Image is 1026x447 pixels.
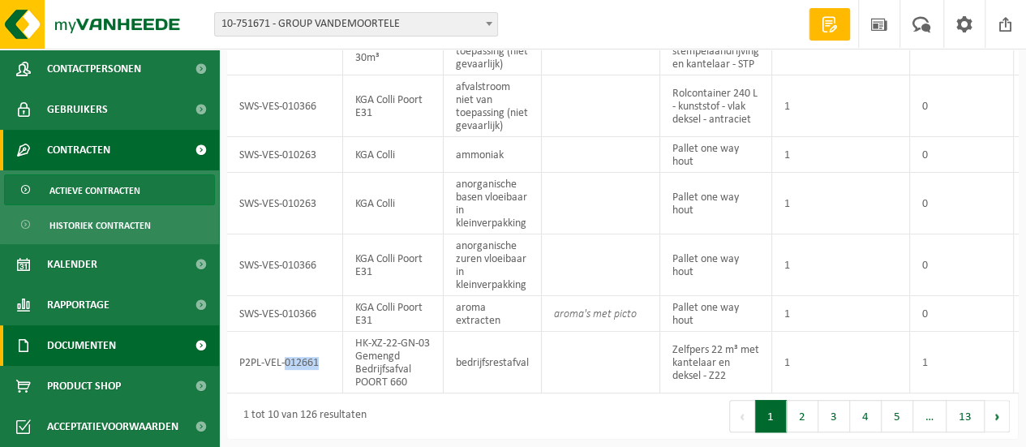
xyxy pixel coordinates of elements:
td: HK-XZ-22-GN-03 Gemengd Bedrijfsafval POORT 660 [343,332,444,393]
span: Rapportage [47,285,109,325]
td: anorganische zuren vloeibaar in kleinverpakking [444,234,542,296]
td: 0 [910,173,1014,234]
button: 5 [882,400,913,432]
td: Rolcontainer 240 L - kunststof - vlak deksel - antraciet [660,75,772,137]
span: Actieve contracten [49,175,140,206]
span: Historiek contracten [49,210,151,241]
td: 1 [772,137,910,173]
td: KGA Colli Poort E31 [343,234,444,296]
button: 2 [787,400,818,432]
span: Product Shop [47,366,121,406]
span: Documenten [47,325,116,366]
a: Historiek contracten [4,209,215,240]
span: Gebruikers [47,89,108,130]
button: 4 [850,400,882,432]
td: SWS-VES-010366 [227,234,343,296]
td: SWS-VES-010366 [227,296,343,332]
td: Pallet one way hout [660,137,772,173]
td: Pallet one way hout [660,234,772,296]
td: 0 [910,296,1014,332]
td: 0 [910,137,1014,173]
td: 0 [910,75,1014,137]
span: Acceptatievoorwaarden [47,406,178,447]
td: 1 [772,234,910,296]
td: aroma extracten [444,296,542,332]
td: KGA Colli Poort E31 [343,75,444,137]
span: 10-751671 - GROUP VANDEMOORTELE [215,13,497,36]
td: KGA Colli Poort E31 [343,296,444,332]
td: 1 [772,296,910,332]
td: afvalstroom niet van toepassing (niet gevaarlijk) [444,75,542,137]
span: 10-751671 - GROUP VANDEMOORTELE [214,12,498,37]
td: SWS-VES-010366 [227,75,343,137]
span: Contracten [47,130,110,170]
button: Next [985,400,1010,432]
button: Previous [729,400,755,432]
td: 1 [910,332,1014,393]
td: 1 [772,332,910,393]
td: KGA Colli [343,173,444,234]
i: aroma's met picto [554,308,637,320]
td: bedrijfsrestafval [444,332,542,393]
td: 1 [772,75,910,137]
a: Actieve contracten [4,174,215,205]
td: P2PL-VEL-012661 [227,332,343,393]
td: Zelfpers 22 m³ met kantelaar en deksel - Z22 [660,332,772,393]
td: SWS-VES-010263 [227,173,343,234]
td: Pallet one way hout [660,173,772,234]
span: Contactpersonen [47,49,141,89]
td: anorganische basen vloeibaar in kleinverpakking [444,173,542,234]
div: 1 tot 10 van 126 resultaten [235,402,367,431]
span: … [913,400,947,432]
span: Kalender [47,244,97,285]
td: 1 [772,173,910,234]
td: SWS-VES-010263 [227,137,343,173]
td: ammoniak [444,137,542,173]
td: Pallet one way hout [660,296,772,332]
button: 1 [755,400,787,432]
button: 3 [818,400,850,432]
td: 0 [910,234,1014,296]
button: 13 [947,400,985,432]
td: KGA Colli [343,137,444,173]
